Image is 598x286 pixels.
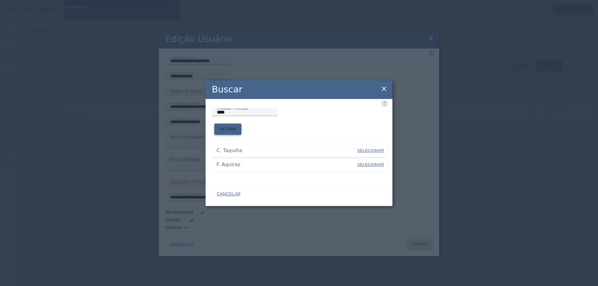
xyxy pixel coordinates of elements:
[219,126,236,132] span: FILTRAR
[214,124,241,135] button: FILTRAR
[357,162,384,167] span: SELECIONAR
[216,161,357,168] span: F. Aquiraz
[357,145,385,156] button: SELECIONAR
[217,191,240,197] span: CANCELAR
[217,106,248,110] mat-label: Unidade Principal
[357,148,384,153] span: SELECIONAR
[212,189,245,200] button: CANCELAR
[212,83,242,96] h2: Buscar
[216,147,357,154] span: C. Taquiña
[357,159,385,170] button: SELECIONAR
